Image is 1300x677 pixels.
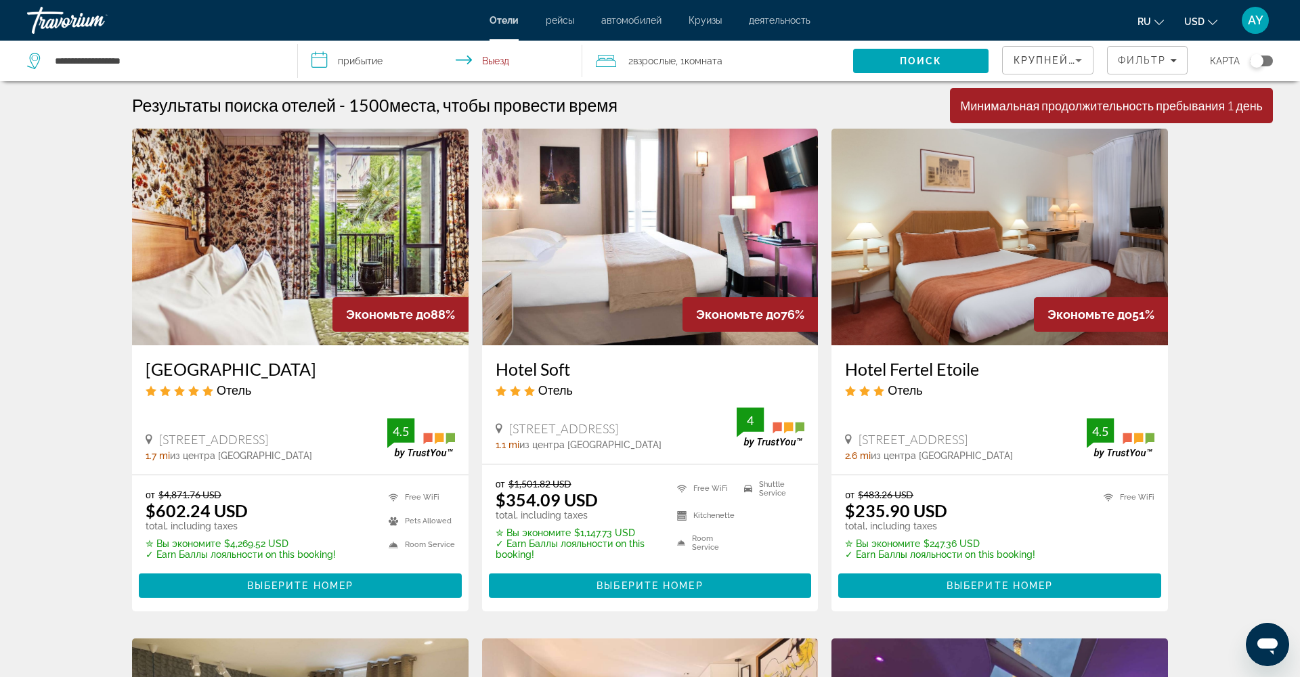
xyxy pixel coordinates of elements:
[496,383,805,397] div: 3 star Hotel
[490,15,519,26] a: Отели
[496,439,519,450] span: 1.1 mi
[838,577,1161,592] a: Выберите номер
[737,478,804,498] li: Shuttle Service
[146,359,455,379] a: [GEOGRAPHIC_DATA]
[670,478,737,498] li: Free WiFi
[737,412,764,429] div: 4
[845,538,1035,549] p: $247.36 USD
[1107,46,1188,74] button: Filters
[682,297,818,332] div: 76%
[900,56,942,66] span: Поиск
[519,439,662,450] span: из центра [GEOGRAPHIC_DATA]
[387,418,455,458] img: TrustYou guest rating badge
[845,450,871,461] span: 2.6 mi
[1118,55,1167,66] span: Фильтр
[482,129,819,345] img: Hotel Soft
[845,489,854,500] span: от
[737,408,804,447] img: TrustYou guest rating badge
[496,527,660,538] p: $1,147.73 USD
[496,359,805,379] a: Hotel Soft
[845,521,1035,531] p: total, including taxes
[670,533,737,553] li: Room Service
[676,51,722,70] span: , 1
[1184,16,1205,27] span: USD
[159,432,268,447] span: [STREET_ADDRESS]
[217,383,251,397] span: Отель
[53,51,277,71] input: Search hotel destination
[685,56,722,66] span: Комната
[538,383,573,397] span: Отель
[496,538,660,560] p: ✓ Earn Баллы лояльности on this booking!
[838,573,1161,598] button: Выберите номер
[871,450,1013,461] span: из центра [GEOGRAPHIC_DATA]
[960,98,1263,113] div: Минимальная продолжительность пребывания 1 день
[1240,55,1273,67] button: Toggle map
[496,489,598,510] ins: $354.09 USD
[853,49,989,73] button: Search
[382,489,455,506] li: Free WiFi
[1248,14,1263,27] span: AY
[1210,51,1240,70] span: карта
[1184,12,1217,31] button: Change currency
[489,577,812,592] a: Выберите номер
[582,41,853,81] button: Travelers: 2 adults, 0 children
[859,432,968,447] span: [STREET_ADDRESS]
[845,500,947,521] ins: $235.90 USD
[1097,489,1154,506] li: Free WiFi
[845,359,1154,379] h3: Hotel Fertel Etoile
[1238,6,1273,35] button: User Menu
[845,549,1035,560] p: ✓ Earn Баллы лояльности on this booking!
[387,423,414,439] div: 4.5
[601,15,662,26] a: автомобилей
[633,56,676,66] span: Взрослые
[845,538,920,549] span: ✮ Вы экономите
[139,577,462,592] a: Выберите номер
[389,95,617,115] span: места, чтобы провести время
[298,41,582,81] button: Select check in and out date
[670,506,737,526] li: Kitchenette
[689,15,722,26] a: Круизы
[139,573,462,598] button: Выберите номер
[831,129,1168,345] img: Hotel Fertel Etoile
[858,489,913,500] del: $483.26 USD
[132,95,336,115] h1: Результаты поиска отелей
[382,536,455,553] li: Room Service
[509,421,618,436] span: [STREET_ADDRESS]
[1047,307,1132,322] span: Экономьте до
[489,573,812,598] button: Выберите номер
[888,383,922,397] span: Отель
[339,95,345,115] span: -
[546,15,574,26] a: рейсы
[1034,297,1168,332] div: 51%
[349,95,617,115] h2: 1500
[146,521,336,531] p: total, including taxes
[628,51,676,70] span: 2
[749,15,810,26] a: деятельность
[146,500,248,521] ins: $602.24 USD
[597,580,703,591] span: Выберите номер
[132,129,469,345] img: Hôtel Eldorado
[170,450,312,461] span: из центра [GEOGRAPHIC_DATA]
[845,383,1154,397] div: 3 star Hotel
[146,538,336,549] p: $4,269.52 USD
[146,383,455,397] div: 5 star Hotel
[1087,418,1154,458] img: TrustYou guest rating badge
[27,3,162,38] a: Travorium
[332,297,469,332] div: 88%
[496,527,571,538] span: ✮ Вы экономите
[346,307,431,322] span: Экономьте до
[146,549,336,560] p: ✓ Earn Баллы лояльности on this booking!
[158,489,221,500] del: $4,871.76 USD
[1087,423,1114,439] div: 4.5
[1014,52,1082,68] mat-select: Sort by
[496,478,505,489] span: от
